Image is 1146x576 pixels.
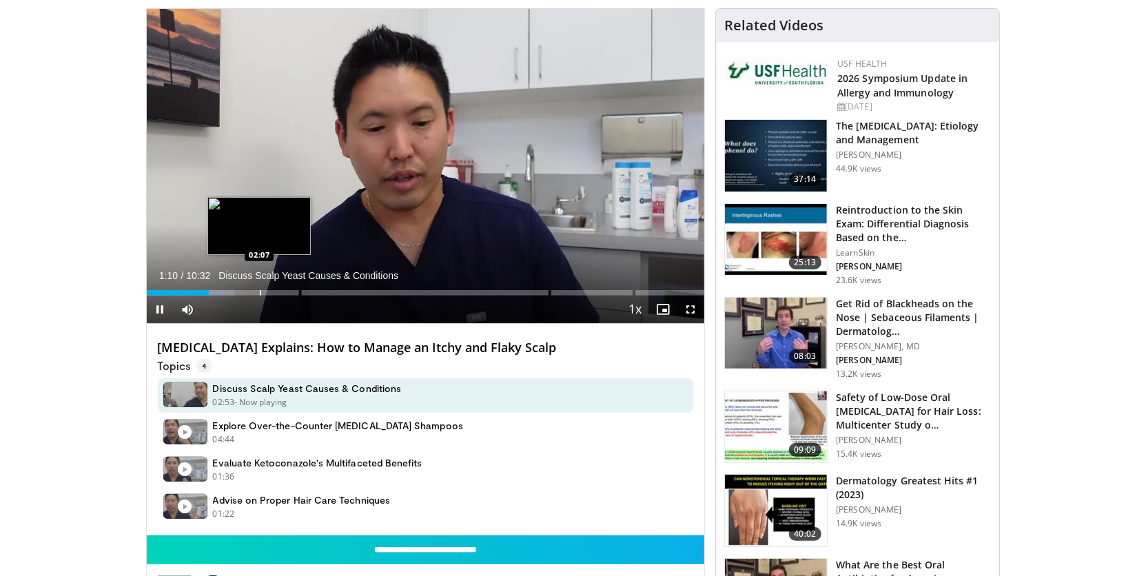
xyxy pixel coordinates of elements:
img: 83a686ce-4f43-4faf-a3e0-1f3ad054bd57.150x105_q85_crop-smart_upscale.jpg [725,391,827,463]
h4: Discuss Scalp Yeast Causes & Conditions [213,382,402,395]
a: 40:02 Dermatology Greatest Hits #1 (2023) [PERSON_NAME] 14.9K views [724,474,991,547]
a: 37:14 The [MEDICAL_DATA]: Etiology and Management [PERSON_NAME] 44.9K views [724,119,991,192]
a: USF Health [837,58,888,70]
p: 15.4K views [836,449,881,460]
h3: The [MEDICAL_DATA]: Etiology and Management [836,119,991,147]
h4: Related Videos [724,17,823,34]
p: 23.6K views [836,275,881,286]
h3: Safety of Low-Dose Oral [MEDICAL_DATA] for Hair Loss: Multicenter Study o… [836,391,991,432]
span: / [181,270,184,281]
span: 08:03 [789,349,822,363]
img: 54dc8b42-62c8-44d6-bda4-e2b4e6a7c56d.150x105_q85_crop-smart_upscale.jpg [725,298,827,369]
p: 01:22 [213,508,235,520]
p: 14.9K views [836,518,881,529]
h3: Reintroduction to the Skin Exam: Differential Diagnosis Based on the… [836,203,991,245]
h3: Get Rid of Blackheads on the Nose | Sebaceous Filaments | Dermatolog… [836,297,991,338]
img: 022c50fb-a848-4cac-a9d8-ea0906b33a1b.150x105_q85_crop-smart_upscale.jpg [725,204,827,276]
span: 1:10 [159,270,178,281]
button: Enable picture-in-picture mode [649,296,677,323]
h3: Dermatology Greatest Hits #1 (2023) [836,474,991,502]
span: 10:32 [186,270,210,281]
span: 40:02 [789,527,822,541]
p: 04:44 [213,433,235,446]
span: 25:13 [789,256,822,269]
h4: Evaluate Ketoconazole's Multifaceted Benefits [213,457,422,469]
span: 09:09 [789,443,822,457]
a: 09:09 Safety of Low-Dose Oral [MEDICAL_DATA] for Hair Loss: Multicenter Study o… [PERSON_NAME] 15... [724,391,991,464]
p: [PERSON_NAME] [836,355,991,366]
img: image.jpeg [207,197,311,255]
button: Playback Rate [622,296,649,323]
p: 13.2K views [836,369,881,380]
a: 08:03 Get Rid of Blackheads on the Nose | Sebaceous Filaments | Dermatolog… [PERSON_NAME], MD [PE... [724,297,991,380]
p: 01:36 [213,471,235,483]
p: [PERSON_NAME] [836,150,991,161]
a: 2026 Symposium Update in Allergy and Immunology [837,72,968,99]
h4: Explore Over-the-Counter [MEDICAL_DATA] Shampoos [213,420,463,432]
h4: Advise on Proper Hair Care Techniques [213,494,391,506]
p: - Now playing [234,396,287,409]
p: LearnSkin [836,247,991,258]
p: 02:53 [213,396,235,409]
p: Topics [158,359,212,373]
a: 25:13 Reintroduction to the Skin Exam: Differential Diagnosis Based on the… LearnSkin [PERSON_NAM... [724,203,991,286]
span: 37:14 [789,172,822,186]
span: Discuss Scalp Yeast Causes & Conditions [218,269,398,282]
h4: [MEDICAL_DATA] Explains: How to Manage an Itchy and Flaky Scalp [158,340,694,356]
div: [DATE] [837,101,988,113]
video-js: Video Player [147,9,705,324]
button: Pause [147,296,174,323]
img: 6ba8804a-8538-4002-95e7-a8f8012d4a11.png.150x105_q85_autocrop_double_scale_upscale_version-0.2.jpg [727,58,830,88]
p: [PERSON_NAME] [836,261,991,272]
p: [PERSON_NAME] [836,504,991,515]
button: Mute [174,296,202,323]
img: 167f4955-2110-4677-a6aa-4d4647c2ca19.150x105_q85_crop-smart_upscale.jpg [725,475,827,546]
p: [PERSON_NAME] [836,435,991,446]
button: Fullscreen [677,296,704,323]
img: c5af237d-e68a-4dd3-8521-77b3daf9ece4.150x105_q85_crop-smart_upscale.jpg [725,120,827,192]
div: Progress Bar [147,290,705,296]
p: [PERSON_NAME], MD [836,341,991,352]
p: 44.9K views [836,163,881,174]
span: 4 [196,359,212,373]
